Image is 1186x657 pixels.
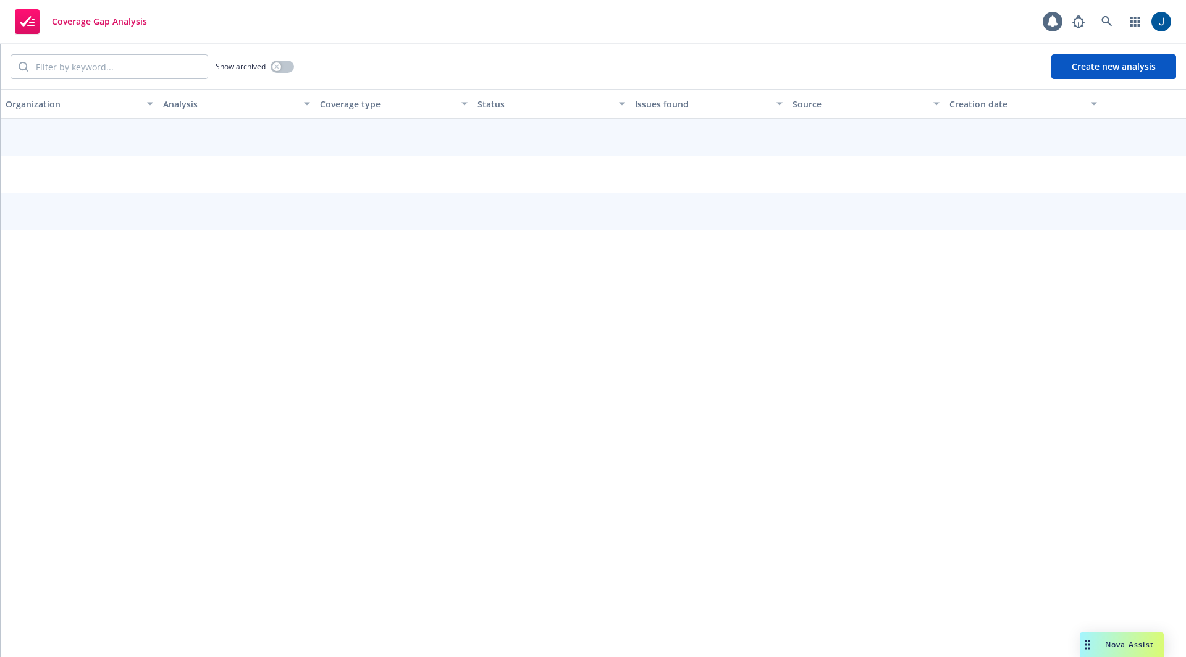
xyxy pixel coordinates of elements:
button: Coverage type [315,89,473,119]
a: Report a Bug [1066,9,1091,34]
button: Nova Assist [1080,632,1164,657]
div: Source [793,98,927,111]
div: Coverage type [320,98,454,111]
button: Analysis [158,89,316,119]
button: Organization [1,89,158,119]
div: Status [477,98,612,111]
input: Filter by keyword... [28,55,208,78]
a: Switch app [1123,9,1148,34]
button: Status [473,89,630,119]
button: Create new analysis [1051,54,1176,79]
span: Coverage Gap Analysis [52,17,147,27]
a: Coverage Gap Analysis [10,4,152,39]
img: photo [1151,12,1171,31]
button: Issues found [630,89,788,119]
span: Show archived [216,61,266,72]
div: Drag to move [1080,632,1095,657]
button: Creation date [944,89,1102,119]
div: Organization [6,98,140,111]
div: Creation date [949,98,1083,111]
div: Analysis [163,98,297,111]
svg: Search [19,62,28,72]
button: Source [788,89,945,119]
div: Issues found [635,98,769,111]
a: Search [1095,9,1119,34]
span: Nova Assist [1105,639,1154,650]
